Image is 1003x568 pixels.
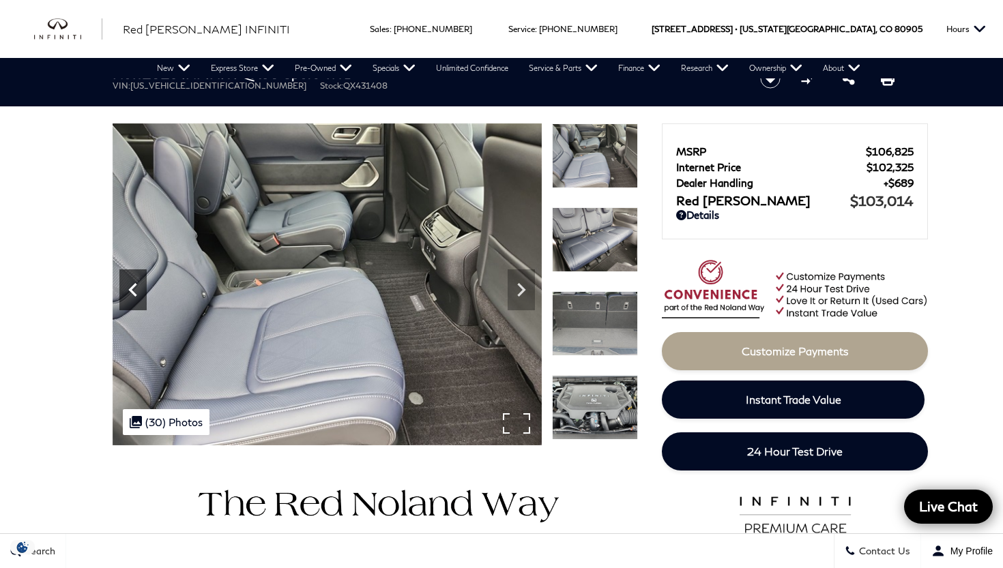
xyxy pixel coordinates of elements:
[147,58,201,78] a: New
[676,161,914,173] a: Internet Price $102,325
[921,534,1003,568] button: Open user profile menu
[884,177,914,189] span: $689
[394,24,472,34] a: [PHONE_NUMBER]
[662,332,928,370] a: Customize Payments
[508,269,535,310] div: Next
[519,58,608,78] a: Service & Parts
[21,545,55,557] span: Search
[34,18,102,40] a: infiniti
[912,498,985,515] span: Live Chat
[904,490,993,524] a: Live Chat
[676,209,914,221] a: Details
[652,24,922,34] a: [STREET_ADDRESS] • [US_STATE][GEOGRAPHIC_DATA], CO 80905
[552,291,638,356] img: New 2026 RADIANT WHITE INFINITI Sport 4WD image 25
[535,24,537,34] span: :
[608,58,671,78] a: Finance
[34,18,102,40] img: INFINITI
[130,80,306,91] span: [US_VEHICLE_IDENTIFICATION_NUMBER]
[539,24,617,34] a: [PHONE_NUMBER]
[742,344,849,357] span: Customize Payments
[662,432,928,470] a: 24 Hour Test Drive
[739,58,813,78] a: Ownership
[676,145,914,158] a: MSRP $106,825
[676,161,867,173] span: Internet Price
[426,58,519,78] a: Unlimited Confidence
[370,24,390,34] span: Sales
[856,545,910,557] span: Contact Us
[552,207,638,272] img: New 2026 RADIANT WHITE INFINITI Sport 4WD image 24
[813,58,871,78] a: About
[7,540,38,554] section: Click to Open Cookie Consent Modal
[113,80,130,91] span: VIN:
[362,58,426,78] a: Specials
[343,80,388,91] span: QX431408
[552,375,638,440] img: New 2026 RADIANT WHITE INFINITI Sport 4WD image 26
[285,58,362,78] a: Pre-Owned
[390,24,392,34] span: :
[113,123,542,445] img: New 2026 RADIANT WHITE INFINITI Sport 4WD image 23
[320,80,343,91] span: Stock:
[746,393,841,406] span: Instant Trade Value
[123,23,290,35] span: Red [PERSON_NAME] INFINITI
[850,192,914,209] span: $103,014
[552,123,638,188] img: New 2026 RADIANT WHITE INFINITI Sport 4WD image 23
[119,269,147,310] div: Previous
[201,58,285,78] a: Express Store
[662,380,925,419] a: Instant Trade Value
[676,177,914,189] a: Dealer Handling $689
[7,540,38,554] img: Opt-Out Icon
[123,409,209,435] div: (30) Photos
[867,161,914,173] span: $102,325
[799,68,819,89] button: Compare Vehicle
[508,24,535,34] span: Service
[866,145,914,158] span: $106,825
[676,177,884,189] span: Dealer Handling
[676,192,914,209] a: Red [PERSON_NAME] $103,014
[147,58,871,78] nav: Main Navigation
[945,545,993,556] span: My Profile
[729,493,862,548] img: infinitipremiumcare.png
[747,445,843,458] span: 24 Hour Test Drive
[676,145,866,158] span: MSRP
[542,123,971,445] img: New 2026 RADIANT WHITE INFINITI Sport 4WD image 24
[123,21,290,38] a: Red [PERSON_NAME] INFINITI
[671,58,739,78] a: Research
[676,193,850,208] span: Red [PERSON_NAME]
